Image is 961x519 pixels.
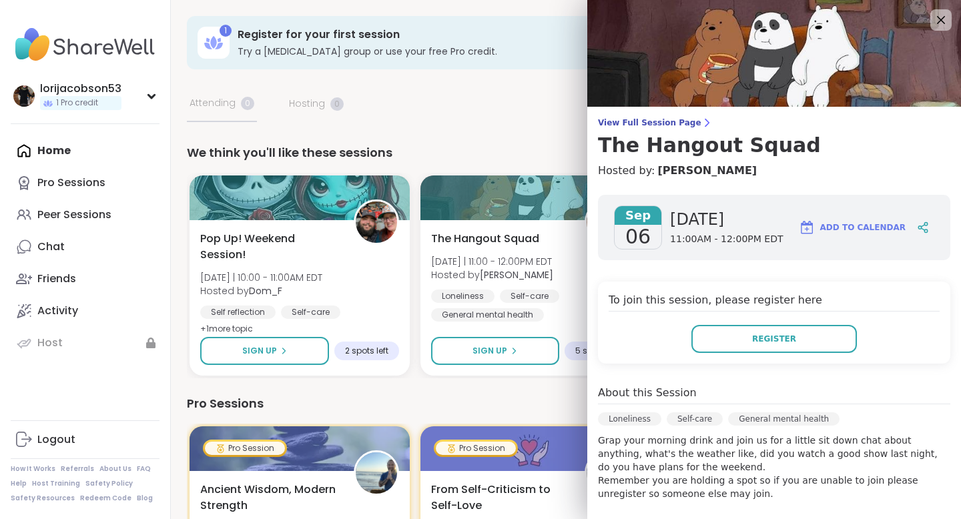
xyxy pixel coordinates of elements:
[137,464,151,474] a: FAQ
[431,231,539,247] span: The Hangout Squad
[431,255,553,268] span: [DATE] | 11:00 - 12:00PM EDT
[598,117,950,128] span: View Full Session Page
[431,268,553,282] span: Hosted by
[431,308,544,322] div: General mental health
[598,385,697,401] h4: About this Session
[625,225,651,249] span: 06
[37,304,78,318] div: Activity
[80,494,131,503] a: Redeem Code
[11,479,27,488] a: Help
[249,284,282,298] b: Dom_F
[200,271,322,284] span: [DATE] | 10:00 - 11:00AM EDT
[615,206,661,225] span: Sep
[793,211,912,243] button: Add to Calendar
[752,333,796,345] span: Register
[200,482,339,514] span: Ancient Wisdom, Modern Strength
[598,434,950,500] p: Grap your morning drink and join us for a little sit down chat about anything, what's the weather...
[11,167,159,199] a: Pro Sessions
[667,412,723,426] div: Self-care
[37,175,105,190] div: Pro Sessions
[37,239,65,254] div: Chat
[436,442,516,455] div: Pro Session
[32,479,80,488] a: Host Training
[85,479,133,488] a: Safety Policy
[200,337,329,365] button: Sign Up
[587,452,628,494] img: Fausta
[40,81,121,96] div: lorijacobson53
[205,442,285,455] div: Pro Session
[820,221,906,233] span: Add to Calendar
[598,163,950,179] h4: Hosted by:
[200,284,322,298] span: Hosted by
[56,97,98,109] span: 1 Pro credit
[657,163,757,179] a: [PERSON_NAME]
[13,85,35,107] img: lorijacobson53
[37,272,76,286] div: Friends
[11,494,75,503] a: Safety Resources
[575,346,619,356] span: 5 spots left
[37,207,111,222] div: Peer Sessions
[472,345,507,357] span: Sign Up
[11,231,159,263] a: Chat
[500,290,559,303] div: Self-care
[598,133,950,157] h3: The Hangout Squad
[11,327,159,359] a: Host
[431,482,570,514] span: From Self-Criticism to Self-Love
[11,263,159,295] a: Friends
[238,27,831,42] h3: Register for your first session
[37,336,63,350] div: Host
[356,201,397,243] img: Dom_F
[187,394,945,413] div: Pro Sessions
[356,452,397,494] img: GokuCloud
[11,424,159,456] a: Logout
[200,231,339,263] span: Pop Up! Weekend Session!
[799,219,815,235] img: ShareWell Logomark
[598,412,661,426] div: Loneliness
[99,464,131,474] a: About Us
[691,325,857,353] button: Register
[728,412,840,426] div: General mental health
[670,209,783,230] span: [DATE]
[11,295,159,327] a: Activity
[238,45,831,58] h3: Try a [MEDICAL_DATA] group or use your free Pro credit.
[345,346,388,356] span: 2 spots left
[480,268,553,282] b: [PERSON_NAME]
[242,345,277,357] span: Sign Up
[187,143,945,162] div: We think you'll like these sessions
[281,306,340,319] div: Self-care
[11,464,55,474] a: How It Works
[431,337,559,365] button: Sign Up
[137,494,153,503] a: Blog
[11,21,159,68] img: ShareWell Nav Logo
[37,432,75,447] div: Logout
[598,117,950,157] a: View Full Session PageThe Hangout Squad
[431,290,495,303] div: Loneliness
[670,233,783,246] span: 11:00AM - 12:00PM EDT
[587,201,628,243] img: Susan
[220,25,232,37] div: 1
[200,306,276,319] div: Self reflection
[609,292,940,312] h4: To join this session, please register here
[11,199,159,231] a: Peer Sessions
[61,464,94,474] a: Referrals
